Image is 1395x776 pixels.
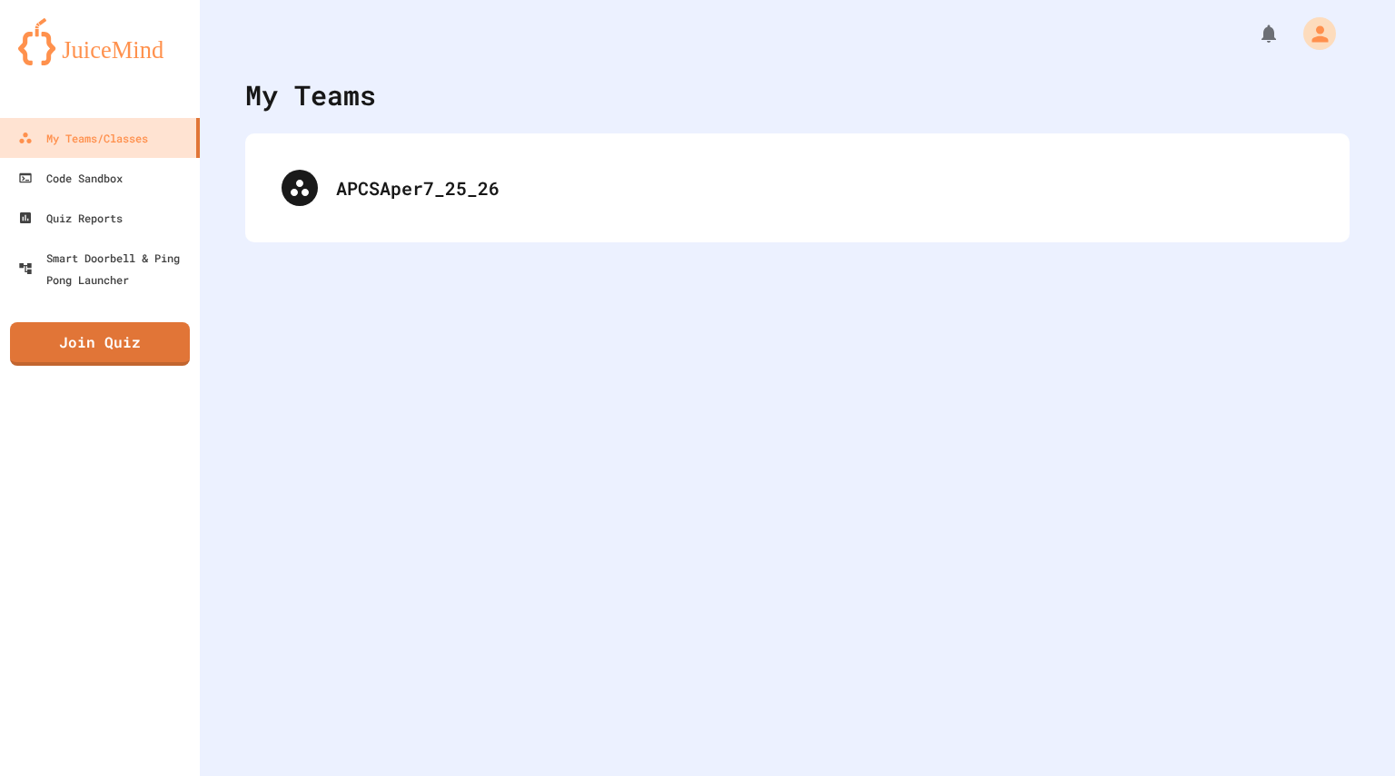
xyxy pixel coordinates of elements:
[18,247,193,290] div: Smart Doorbell & Ping Pong Launcher
[18,167,123,189] div: Code Sandbox
[245,74,376,115] div: My Teams
[10,322,190,366] a: Join Quiz
[18,127,148,149] div: My Teams/Classes
[18,18,182,65] img: logo-orange.svg
[18,207,123,229] div: Quiz Reports
[1224,18,1284,49] div: My Notifications
[1284,13,1341,54] div: My Account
